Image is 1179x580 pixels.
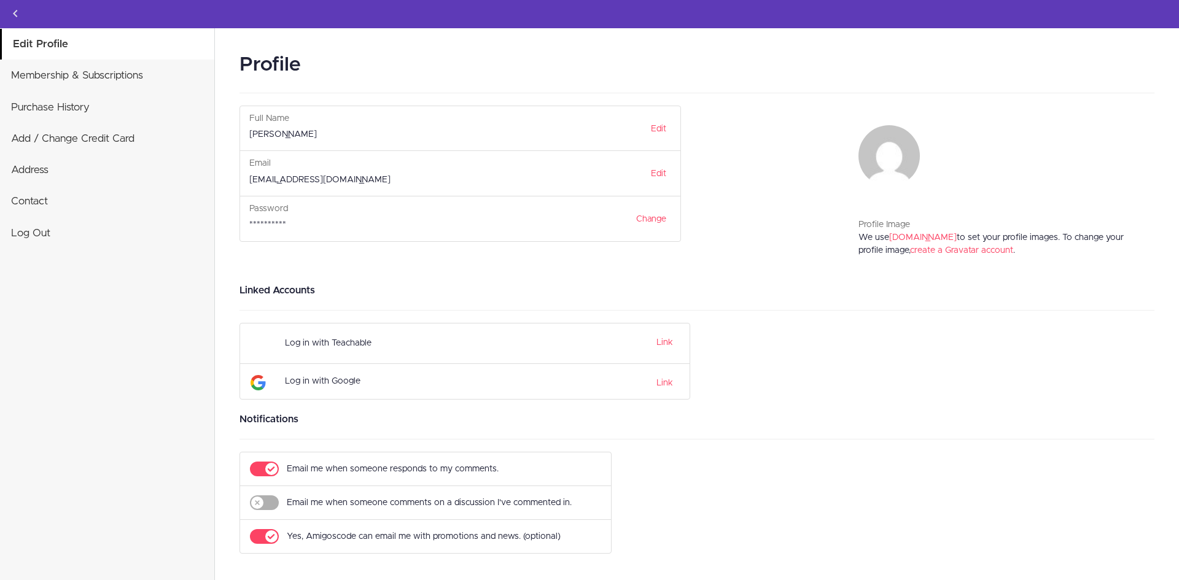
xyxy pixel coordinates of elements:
button: Link [653,334,673,350]
a: create a Gravatar account [910,246,1013,255]
svg: Back to courses [8,6,23,21]
a: [DOMAIN_NAME] [889,233,957,242]
a: Link [656,338,673,347]
label: Full Name [249,112,289,125]
img: Google Logo [251,375,266,390]
h3: Linked Accounts [239,283,1154,298]
a: Link [656,375,673,390]
label: Email [249,157,271,170]
div: We use to set your profile images. To change your profile image, . [858,231,1145,271]
a: Edit Profile [2,29,214,60]
form: Email me when someone responds to my comments. [249,457,602,481]
a: Edit [643,163,674,184]
form: Email me when someone comments on a discussion I've commented in. [249,491,602,514]
div: Profile Image [858,218,1145,231]
label: Password [249,203,288,215]
a: Change [628,209,674,230]
a: Edit [643,118,674,139]
img: cintialejandro2022@gmail.com [858,125,920,187]
h2: Profile [239,50,1154,80]
form: Yes, Amigoscode can email me with promotions and news. (optional) [249,525,602,548]
div: Log in with Teachable [285,332,563,355]
label: [PERSON_NAME] [249,128,317,141]
h3: Notifications [239,412,1154,427]
label: [EMAIL_ADDRESS][DOMAIN_NAME] [249,174,391,187]
div: Log in with Google [285,370,563,393]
